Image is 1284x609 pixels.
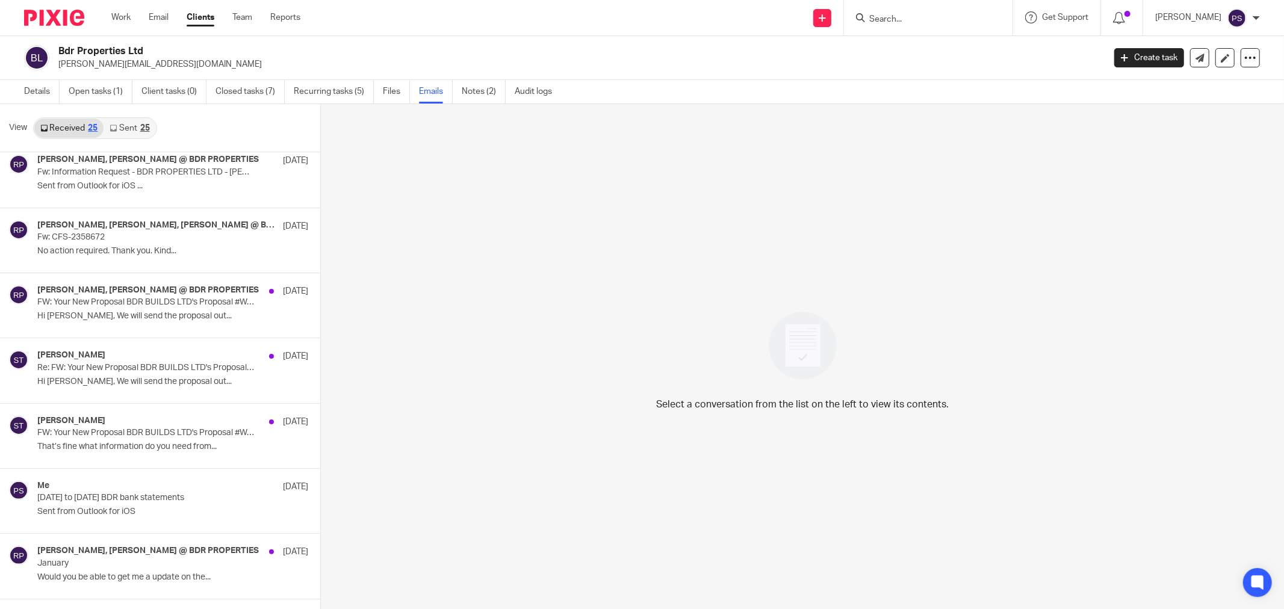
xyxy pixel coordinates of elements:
[419,80,453,104] a: Emails
[37,350,105,360] h4: [PERSON_NAME]
[283,350,308,362] p: [DATE]
[283,546,308,558] p: [DATE]
[37,285,259,295] h4: [PERSON_NAME], [PERSON_NAME] @ BDR PROPERTIES
[37,181,308,191] p: Sent from Outlook for iOS ...
[1042,13,1088,22] span: Get Support
[761,304,845,388] img: image
[9,155,28,174] img: svg%3E
[37,493,254,503] p: [DATE] to [DATE] BDR bank statements
[37,232,254,243] p: Fw: CFS-2358672
[270,11,300,23] a: Reports
[37,363,254,373] p: Re: FW: Your New Proposal BDR BUILDS LTD's Proposal #WA1383. Please Review and Sign.
[37,377,308,387] p: Hi [PERSON_NAME], We will send the proposal out...
[37,167,254,178] p: Fw: Information Request - BDR PROPERTIES LTD - [PERSON_NAME] at [GEOGRAPHIC_DATA]
[656,397,949,412] p: Select a conversation from the list on the left to view its contents.
[37,311,308,321] p: Hi [PERSON_NAME], We will send the proposal out...
[24,10,84,26] img: Pixie
[9,285,28,304] img: svg%3E
[515,80,561,104] a: Audit logs
[141,80,206,104] a: Client tasks (0)
[34,119,104,138] a: Received25
[1227,8,1247,28] img: svg%3E
[283,416,308,428] p: [DATE]
[111,11,131,23] a: Work
[88,124,98,132] div: 25
[283,220,308,232] p: [DATE]
[37,442,308,452] p: That’s fine what information do you need from...
[1114,48,1184,67] a: Create task
[868,14,976,25] input: Search
[294,80,374,104] a: Recurring tasks (5)
[37,546,259,556] h4: [PERSON_NAME], [PERSON_NAME] @ BDR PROPERTIES
[9,481,28,500] img: svg%3E
[37,507,308,517] p: Sent from Outlook for iOS
[37,428,254,438] p: FW: Your New Proposal BDR BUILDS LTD's Proposal #WA1383. Please Review and Sign.
[283,481,308,493] p: [DATE]
[37,572,308,583] p: Would you be able to get me a update on the...
[383,80,410,104] a: Files
[283,155,308,167] p: [DATE]
[232,11,252,23] a: Team
[37,246,308,256] p: No action required. Thank you. Kind...
[58,58,1096,70] p: [PERSON_NAME][EMAIL_ADDRESS][DOMAIN_NAME]
[24,45,49,70] img: svg%3E
[9,546,28,565] img: svg%3E
[9,220,28,240] img: svg%3E
[58,45,889,58] h2: Bdr Properties Ltd
[37,220,277,230] h4: [PERSON_NAME], [PERSON_NAME], [PERSON_NAME] @ BDR PROPERTIES
[69,80,132,104] a: Open tasks (1)
[216,80,285,104] a: Closed tasks (7)
[187,11,214,23] a: Clients
[9,416,28,435] img: svg%3E
[37,481,49,491] h4: Me
[149,11,169,23] a: Email
[37,416,105,426] h4: [PERSON_NAME]
[24,80,60,104] a: Details
[104,119,155,138] a: Sent25
[9,350,28,369] img: svg%3E
[283,285,308,297] p: [DATE]
[462,80,506,104] a: Notes (2)
[140,124,150,132] div: 25
[37,558,254,569] p: January
[37,155,259,165] h4: [PERSON_NAME], [PERSON_NAME] @ BDR PROPERTIES
[37,297,254,308] p: FW: Your New Proposal BDR BUILDS LTD's Proposal #WA1383. Please Review and Sign.
[1155,11,1221,23] p: [PERSON_NAME]
[9,122,27,134] span: View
